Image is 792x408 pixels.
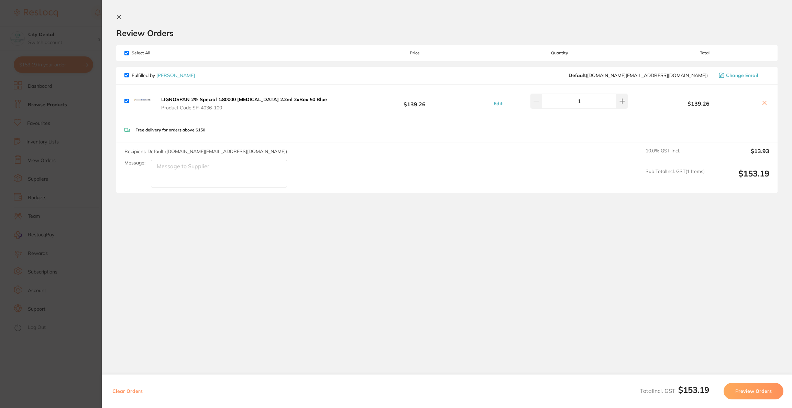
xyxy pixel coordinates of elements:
span: Total [640,51,769,55]
img: NDdqd3hpZw [132,90,154,112]
button: Clear Orders [110,383,145,399]
output: $13.93 [710,148,769,163]
span: Product Code: SP-4036-100 [161,105,327,110]
span: Total Incl. GST [640,387,709,394]
span: Sub Total Incl. GST ( 1 Items) [646,169,705,187]
span: Select All [124,51,193,55]
button: LIGNOSPAN 2% Special 1:80000 [MEDICAL_DATA] 2.2ml 2xBox 50 Blue Product Code:SP-4036-100 [159,96,329,111]
button: Preview Orders [724,383,783,399]
p: Free delivery for orders above $150 [135,128,205,132]
span: customer.care@henryschein.com.au [569,73,708,78]
b: $139.26 [640,100,757,107]
a: [PERSON_NAME] [156,72,195,78]
b: Default [569,72,586,78]
label: Message: [124,160,145,166]
b: LIGNOSPAN 2% Special 1:80000 [MEDICAL_DATA] 2.2ml 2xBox 50 Blue [161,96,327,103]
span: Price [350,51,479,55]
p: Fulfilled by [132,73,195,78]
button: Change Email [717,72,769,78]
span: Recipient: Default ( [DOMAIN_NAME][EMAIL_ADDRESS][DOMAIN_NAME] ) [124,148,287,154]
h2: Review Orders [116,28,778,38]
span: 10.0 % GST Incl. [646,148,705,163]
b: $139.26 [350,95,479,107]
button: Edit [492,100,505,107]
b: $153.19 [678,385,709,395]
span: Quantity [479,51,640,55]
span: Change Email [726,73,758,78]
output: $153.19 [710,169,769,187]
